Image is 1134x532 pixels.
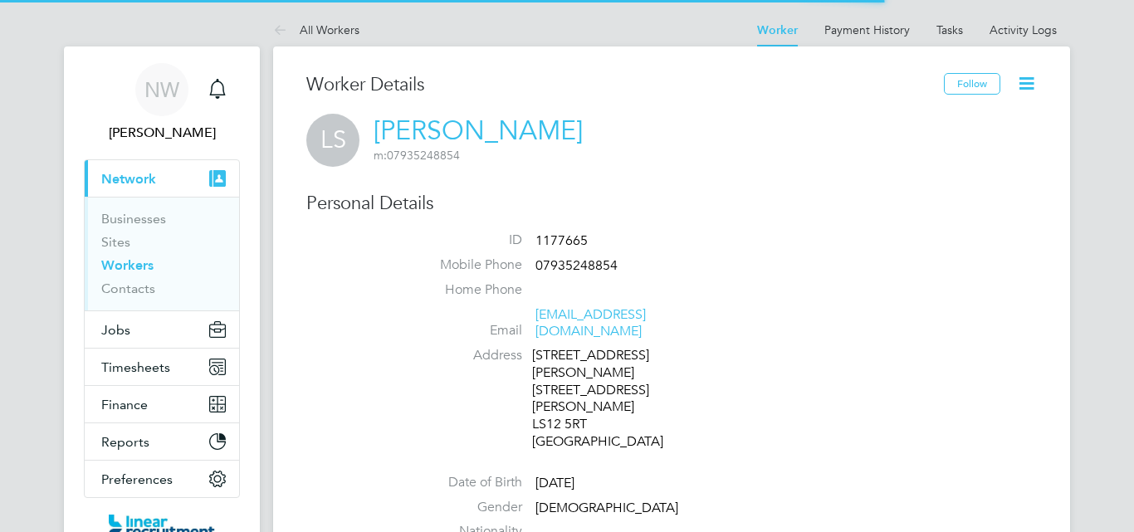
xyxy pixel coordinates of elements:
[101,359,170,375] span: Timesheets
[85,386,239,422] button: Finance
[85,423,239,460] button: Reports
[101,434,149,450] span: Reports
[273,22,359,37] a: All Workers
[374,148,460,163] span: 07935248854
[101,322,130,338] span: Jobs
[406,232,522,249] label: ID
[535,257,618,274] span: 07935248854
[101,471,173,487] span: Preferences
[406,256,522,274] label: Mobile Phone
[535,306,646,340] a: [EMAIL_ADDRESS][DOMAIN_NAME]
[936,22,963,37] a: Tasks
[306,73,944,97] h3: Worker Details
[101,171,156,187] span: Network
[532,347,690,451] div: [STREET_ADDRESS][PERSON_NAME] [STREET_ADDRESS][PERSON_NAME] LS12 5RT [GEOGRAPHIC_DATA]
[944,73,1000,95] button: Follow
[101,234,130,250] a: Sites
[535,475,574,491] span: [DATE]
[406,347,522,364] label: Address
[374,148,387,163] span: m:
[101,397,148,412] span: Finance
[535,232,588,249] span: 1177665
[757,23,798,37] a: Worker
[824,22,910,37] a: Payment History
[84,123,240,143] span: Nicola Wilson
[85,311,239,348] button: Jobs
[85,197,239,310] div: Network
[406,322,522,339] label: Email
[306,192,1037,216] h3: Personal Details
[85,461,239,497] button: Preferences
[101,257,154,273] a: Workers
[84,63,240,143] a: NW[PERSON_NAME]
[535,500,678,516] span: [DEMOGRAPHIC_DATA]
[85,160,239,197] button: Network
[306,114,359,167] span: LS
[85,349,239,385] button: Timesheets
[406,499,522,516] label: Gender
[374,115,583,147] a: [PERSON_NAME]
[144,79,179,100] span: NW
[101,281,155,296] a: Contacts
[406,281,522,299] label: Home Phone
[406,474,522,491] label: Date of Birth
[101,211,166,227] a: Businesses
[990,22,1057,37] a: Activity Logs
